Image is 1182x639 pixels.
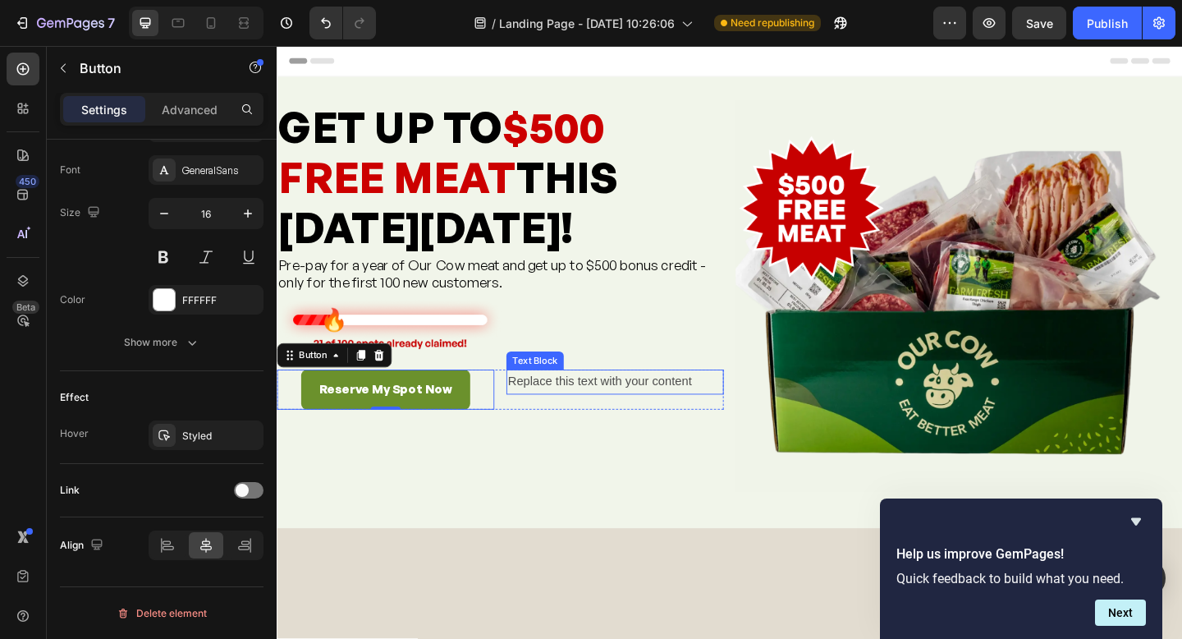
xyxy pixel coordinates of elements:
div: Delete element [117,604,207,623]
div: Color [60,292,85,307]
h2: Help us improve GemPages! [896,545,1146,564]
div: Show more [124,334,200,351]
button: Next question [1095,600,1146,626]
button: 7 [7,7,122,39]
button: Delete element [60,600,263,627]
button: Hide survey [1126,512,1146,531]
p: Button [80,58,219,78]
div: Hover [60,426,89,441]
button: Save [1012,7,1066,39]
div: GeneralSans [182,163,259,178]
div: Effect [60,390,89,405]
div: Font [60,163,80,177]
div: Beta [12,301,39,314]
iframe: Design area [277,46,1182,639]
div: Size [60,202,103,224]
div: Publish [1087,15,1128,32]
p: 7 [108,13,115,33]
p: Quick feedback to build what you need. [896,571,1146,586]
span: Need republishing [731,16,814,30]
button: Show more [60,328,263,357]
p: Advanced [162,101,218,118]
span: Save [1026,16,1053,30]
span: / [492,15,496,32]
span: Landing Page - [DATE] 10:26:06 [499,15,675,32]
div: Undo/Redo [309,7,376,39]
div: Styled [182,429,259,444]
div: Help us improve GemPages! [896,512,1146,626]
div: Link [60,483,80,498]
div: FFFFFF [182,293,259,308]
img: gempages_583015926710928345-127e3d96-6b2d-4b56-9f16-995aa4a92122.png [499,60,985,485]
div: Align [60,535,107,557]
div: 450 [16,175,39,188]
button: Publish [1073,7,1142,39]
p: Settings [81,101,127,118]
